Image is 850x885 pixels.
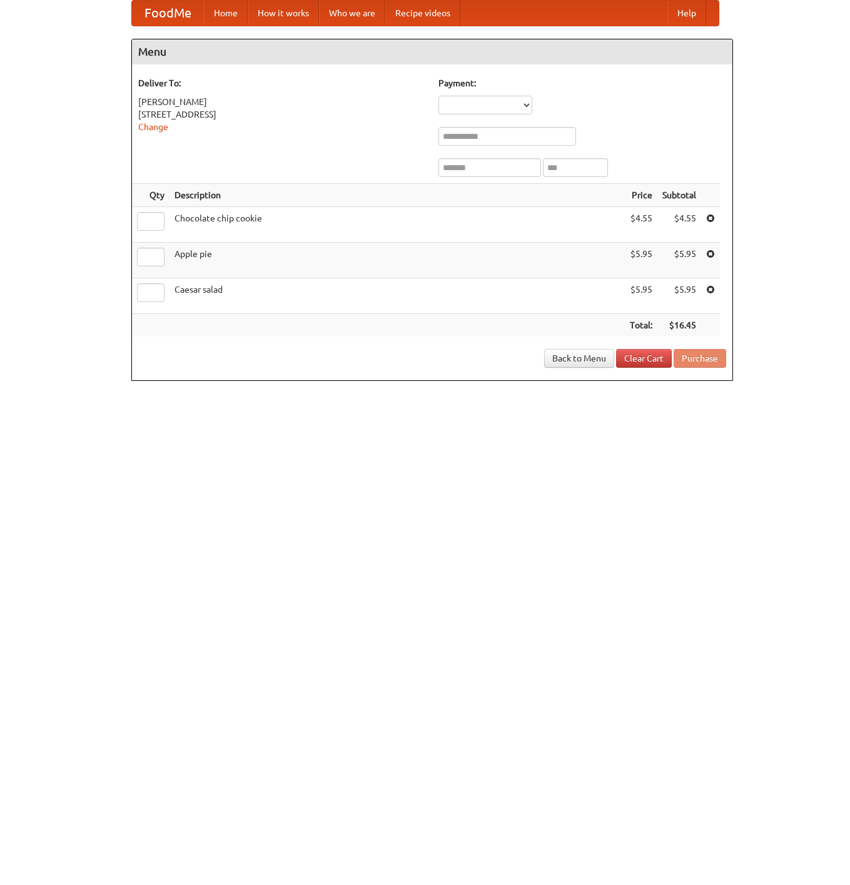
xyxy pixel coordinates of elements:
[132,184,169,207] th: Qty
[204,1,248,26] a: Home
[132,39,732,64] h4: Menu
[169,207,625,243] td: Chocolate chip cookie
[319,1,385,26] a: Who we are
[138,108,426,121] div: [STREET_ADDRESS]
[625,184,657,207] th: Price
[138,96,426,108] div: [PERSON_NAME]
[438,77,726,89] h5: Payment:
[169,243,625,278] td: Apple pie
[138,77,426,89] h5: Deliver To:
[657,243,701,278] td: $5.95
[625,278,657,314] td: $5.95
[625,314,657,337] th: Total:
[132,1,204,26] a: FoodMe
[657,184,701,207] th: Subtotal
[385,1,460,26] a: Recipe videos
[657,278,701,314] td: $5.95
[248,1,319,26] a: How it works
[169,278,625,314] td: Caesar salad
[544,349,614,368] a: Back to Menu
[657,314,701,337] th: $16.45
[169,184,625,207] th: Description
[138,122,168,132] a: Change
[625,243,657,278] td: $5.95
[674,349,726,368] button: Purchase
[657,207,701,243] td: $4.55
[625,207,657,243] td: $4.55
[667,1,706,26] a: Help
[616,349,672,368] a: Clear Cart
